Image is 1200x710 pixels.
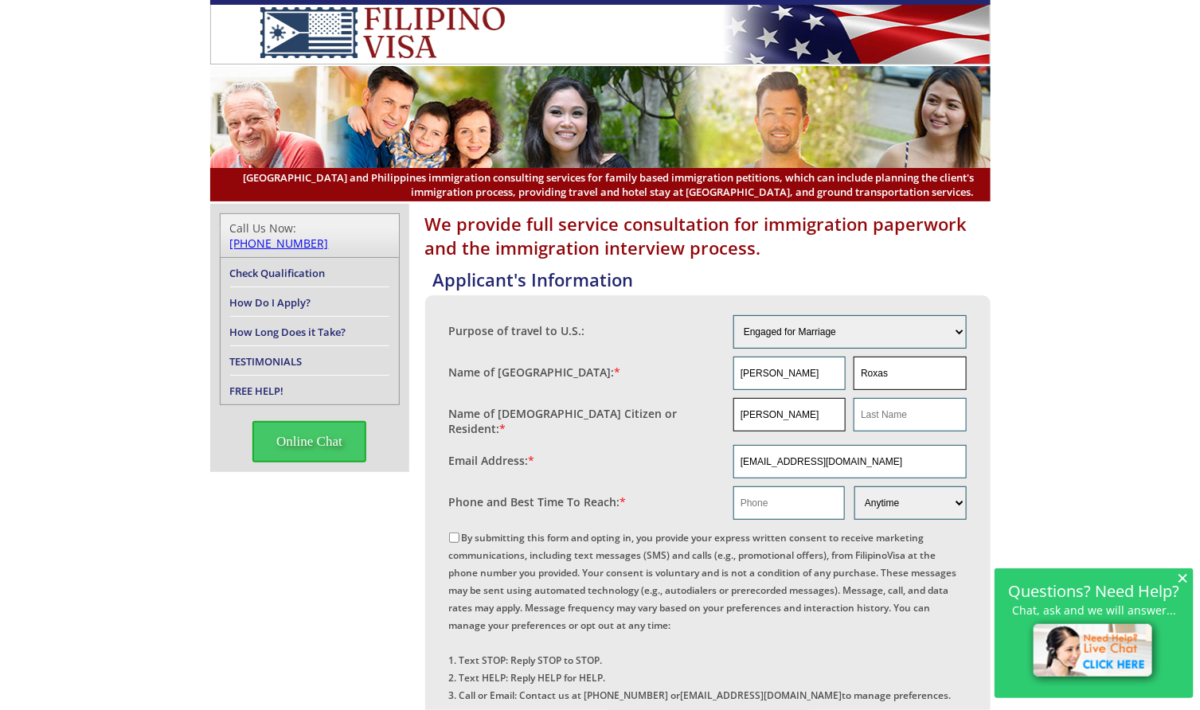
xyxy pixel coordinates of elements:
select: Phone and Best Reach Time are required. [854,486,966,520]
label: Purpose of travel to U.S.: [449,323,585,338]
span: Online Chat [252,421,366,462]
a: FREE HELP! [230,384,284,398]
h1: We provide full service consultation for immigration paperwork and the immigration interview proc... [425,212,991,259]
div: Call Us Now: [230,220,389,251]
input: First Name [733,398,846,431]
input: Last Name [854,398,966,431]
label: Email Address: [449,453,535,468]
a: Check Qualification [230,266,326,280]
input: Email Address [733,445,967,478]
input: By submitting this form and opting in, you provide your express written consent to receive market... [449,532,459,543]
a: [PHONE_NUMBER] [230,236,329,251]
span: × [1177,571,1188,584]
p: Chat, ask and we will answer... [1003,603,1186,617]
label: Name of [DEMOGRAPHIC_DATA] Citizen or Resident: [449,406,718,436]
span: [GEOGRAPHIC_DATA] and Philippines immigration consulting services for family based immigration pe... [226,170,975,199]
label: Phone and Best Time To Reach: [449,494,627,509]
label: Name of [GEOGRAPHIC_DATA]: [449,365,621,380]
img: live-chat-icon.png [1026,617,1163,687]
a: TESTIMONIALS [230,354,303,369]
input: Phone [733,486,845,520]
h4: Applicant's Information [433,267,991,291]
a: How Do I Apply? [230,295,311,310]
h2: Questions? Need Help? [1003,584,1186,598]
input: First Name [733,357,846,390]
a: How Long Does it Take? [230,325,346,339]
input: Last Name [854,357,966,390]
